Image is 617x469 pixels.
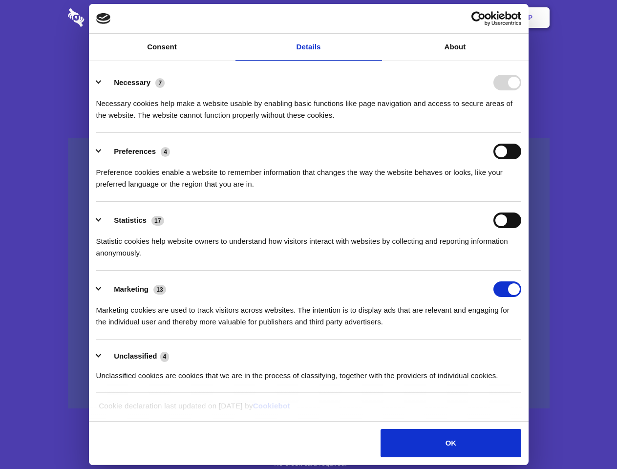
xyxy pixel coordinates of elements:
a: Login [443,2,486,33]
label: Preferences [114,147,156,155]
div: Statistic cookies help website owners to understand how visitors interact with websites by collec... [96,228,521,259]
a: Wistia video thumbnail [68,138,550,409]
span: 4 [161,147,170,157]
button: Necessary (7) [96,75,171,90]
span: 17 [151,216,164,226]
a: About [382,34,529,61]
a: Contact [396,2,441,33]
div: Cookie declaration last updated on [DATE] by [91,400,526,419]
h1: Eliminate Slack Data Loss. [68,44,550,79]
div: Unclassified cookies are cookies that we are in the process of classifying, together with the pro... [96,362,521,382]
label: Necessary [114,78,150,86]
a: Usercentrics Cookiebot - opens in a new window [436,11,521,26]
div: Marketing cookies are used to track visitors across websites. The intention is to display ads tha... [96,297,521,328]
button: Preferences (4) [96,144,176,159]
img: logo-wordmark-white-trans-d4663122ce5f474addd5e946df7df03e33cb6a1c49d2221995e7729f52c070b2.svg [68,8,151,27]
iframe: Drift Widget Chat Controller [568,420,605,457]
span: 4 [160,352,170,362]
label: Marketing [114,285,149,293]
span: 13 [153,285,166,295]
button: Statistics (17) [96,213,170,228]
a: Consent [89,34,235,61]
h4: Auto-redaction of sensitive data, encrypted data sharing and self-destructing private chats. Shar... [68,89,550,121]
a: Pricing [287,2,329,33]
span: 7 [155,78,165,88]
a: Cookiebot [253,402,290,410]
button: OK [381,429,521,457]
button: Marketing (13) [96,281,172,297]
img: logo [96,13,111,24]
div: Preference cookies enable a website to remember information that changes the way the website beha... [96,159,521,190]
button: Unclassified (4) [96,350,175,362]
a: Details [235,34,382,61]
label: Statistics [114,216,147,224]
div: Necessary cookies help make a website usable by enabling basic functions like page navigation and... [96,90,521,121]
